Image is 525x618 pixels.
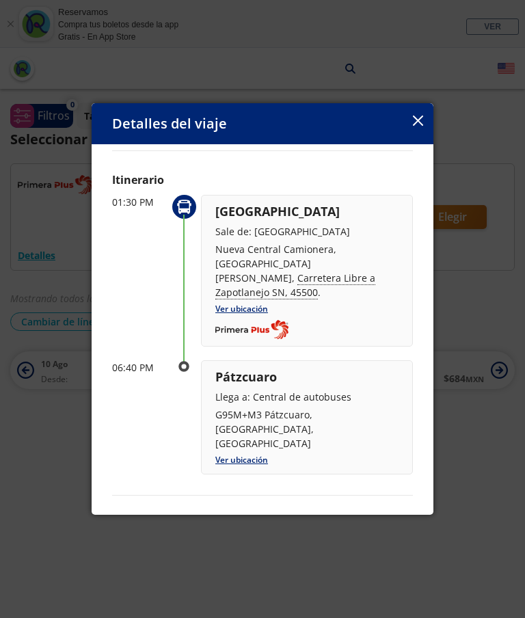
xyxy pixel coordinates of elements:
[215,407,399,451] p: G95M+M3 Pátzcuaro, [GEOGRAPHIC_DATA], [GEOGRAPHIC_DATA]
[112,195,167,209] p: 01:30 PM
[112,172,413,188] p: Itinerario
[112,360,167,375] p: 06:40 PM
[215,224,399,239] p: Sale de: [GEOGRAPHIC_DATA]
[215,303,268,314] a: Ver ubicación
[215,454,268,466] a: Ver ubicación
[215,202,399,221] p: [GEOGRAPHIC_DATA]
[215,368,399,386] p: Pátzcuaro
[215,320,288,339] img: Completo_color__1_.png
[215,390,399,404] p: Llega a: Central de autobuses
[215,242,399,299] p: Nueva Central Camionera, [GEOGRAPHIC_DATA][PERSON_NAME], .
[112,113,227,134] p: Detalles del viaje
